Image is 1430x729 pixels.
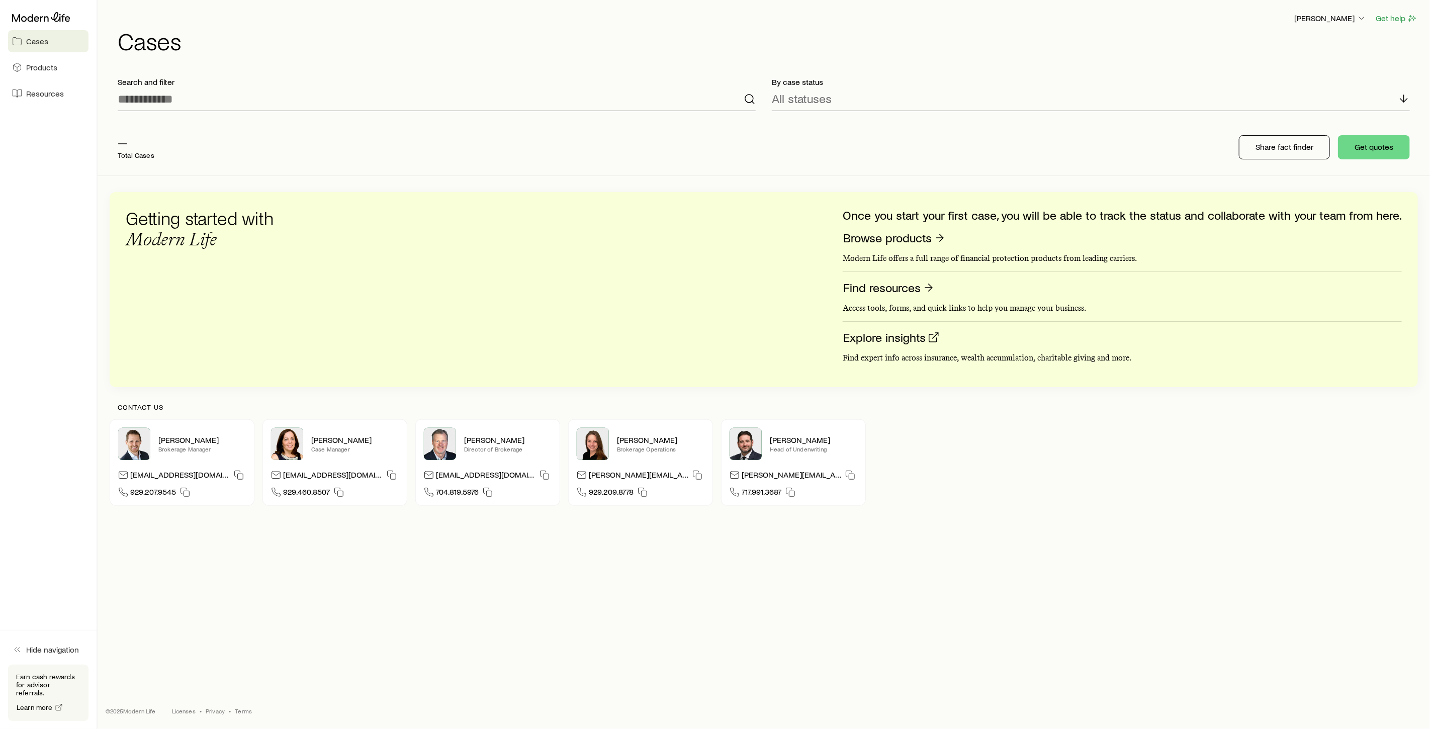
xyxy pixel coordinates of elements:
p: Once you start your first case, you will be able to track the status and collaborate with your te... [843,208,1402,222]
a: Licenses [172,707,196,715]
p: [PERSON_NAME] [158,435,246,445]
span: 929.207.9545 [130,487,176,500]
p: [PERSON_NAME][EMAIL_ADDRESS][DOMAIN_NAME] [742,470,841,483]
a: Products [8,56,88,78]
p: © 2025 Modern Life [106,707,156,715]
a: Resources [8,82,88,105]
button: Hide navigation [8,639,88,661]
img: Bryan Simmons [730,428,762,460]
p: [PERSON_NAME] [770,435,857,445]
p: Contact us [118,403,1410,411]
p: Search and filter [118,77,756,87]
p: [PERSON_NAME] [617,435,704,445]
span: Learn more [17,704,53,711]
span: Hide navigation [26,645,79,655]
p: Share fact finder [1256,142,1313,152]
p: Case Manager [311,445,399,453]
p: [EMAIL_ADDRESS][DOMAIN_NAME] [130,470,230,483]
span: 929.460.8507 [283,487,330,500]
a: Terms [235,707,252,715]
span: Modern Life [126,228,217,250]
p: [PERSON_NAME] [1294,13,1367,23]
span: Cases [26,36,48,46]
p: Earn cash rewards for advisor referrals. [16,673,80,697]
p: Head of Underwriting [770,445,857,453]
p: Find expert info across insurance, wealth accumulation, charitable giving and more. [843,353,1402,363]
span: 717.991.3687 [742,487,781,500]
a: Find resources [843,280,935,296]
h3: Getting started with [126,208,287,249]
p: Brokerage Operations [617,445,704,453]
button: Share fact finder [1239,135,1330,159]
button: Get quotes [1338,135,1410,159]
p: Director of Brokerage [464,445,552,453]
img: Heather McKee [271,428,303,460]
img: Trey Wall [424,428,456,460]
img: Nick Weiler [118,428,150,460]
div: Earn cash rewards for advisor referrals.Learn more [8,665,88,721]
p: Brokerage Manager [158,445,246,453]
button: Get help [1375,13,1418,24]
a: Browse products [843,230,946,246]
p: [PERSON_NAME] [464,435,552,445]
p: [PERSON_NAME] [311,435,399,445]
p: [PERSON_NAME][EMAIL_ADDRESS][DOMAIN_NAME] [589,470,688,483]
p: All statuses [772,92,832,106]
p: Access tools, forms, and quick links to help you manage your business. [843,303,1402,313]
p: [EMAIL_ADDRESS][DOMAIN_NAME] [283,470,383,483]
span: Resources [26,88,64,99]
span: • [229,707,231,715]
span: 704.819.5976 [436,487,479,500]
p: By case status [772,77,1410,87]
p: Total Cases [118,151,154,159]
span: Products [26,62,57,72]
button: [PERSON_NAME] [1294,13,1367,25]
a: Privacy [206,707,225,715]
h1: Cases [118,29,1418,53]
p: — [118,135,154,149]
a: Cases [8,30,88,52]
span: 929.209.8778 [589,487,634,500]
p: [EMAIL_ADDRESS][DOMAIN_NAME] [436,470,535,483]
p: Modern Life offers a full range of financial protection products from leading carriers. [843,253,1402,263]
a: Explore insights [843,330,940,345]
span: • [200,707,202,715]
img: Ellen Wall [577,428,609,460]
